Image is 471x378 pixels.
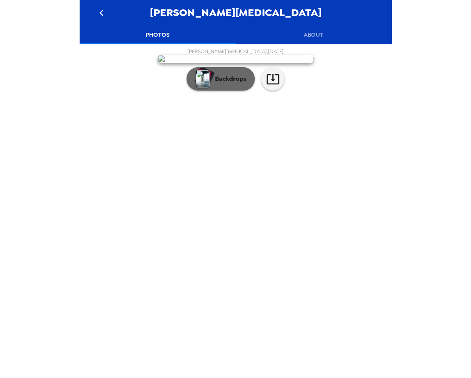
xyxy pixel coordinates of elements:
[150,7,322,18] span: [PERSON_NAME][MEDICAL_DATA]
[187,48,284,55] span: [PERSON_NAME][MEDICAL_DATA] , [DATE]
[236,25,392,44] button: About
[158,55,314,63] img: user
[187,67,255,91] button: Backdrops
[80,25,236,44] button: Photos
[211,74,247,84] p: Backdrops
